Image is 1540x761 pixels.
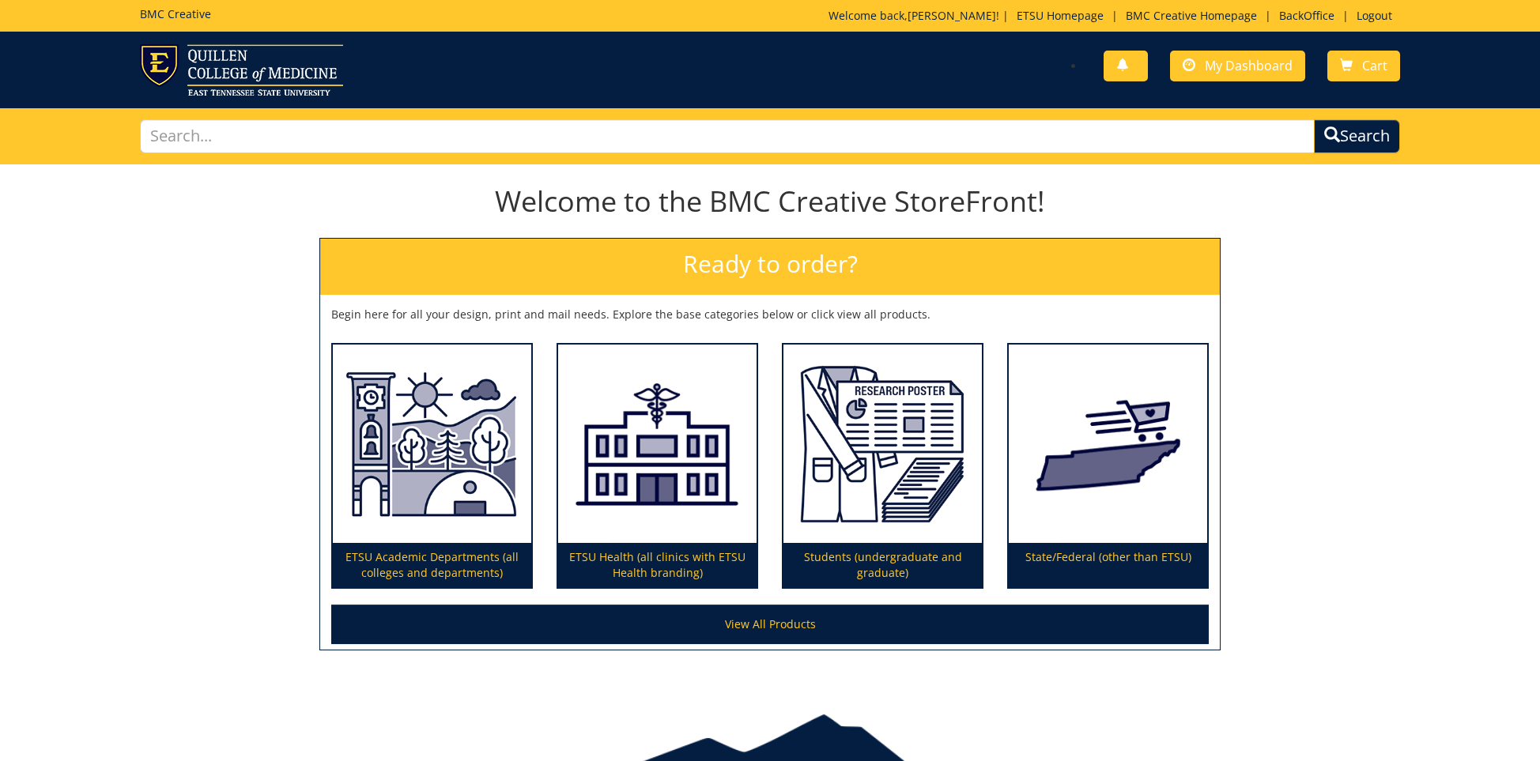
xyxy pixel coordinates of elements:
a: View All Products [331,605,1209,644]
h1: Welcome to the BMC Creative StoreFront! [319,186,1221,217]
a: ETSU Academic Departments (all colleges and departments) [333,345,531,587]
a: State/Federal (other than ETSU) [1009,345,1207,587]
a: ETSU Homepage [1009,8,1112,23]
p: Begin here for all your design, print and mail needs. Explore the base categories below or click ... [331,307,1209,322]
img: ETSU logo [140,44,343,96]
a: Students (undergraduate and graduate) [783,345,982,587]
button: Search [1314,119,1400,153]
p: Students (undergraduate and graduate) [783,543,982,587]
p: ETSU Health (all clinics with ETSU Health branding) [558,543,757,587]
a: BMC Creative Homepage [1118,8,1265,23]
span: Cart [1362,57,1387,74]
h2: Ready to order? [320,239,1220,295]
a: Logout [1349,8,1400,23]
h5: BMC Creative [140,8,211,20]
p: Welcome back, ! | | | | [829,8,1400,24]
a: BackOffice [1271,8,1342,23]
span: My Dashboard [1205,57,1293,74]
img: Students (undergraduate and graduate) [783,345,982,543]
p: State/Federal (other than ETSU) [1009,543,1207,587]
input: Search... [140,119,1314,153]
a: Cart [1327,51,1400,81]
p: ETSU Academic Departments (all colleges and departments) [333,543,531,587]
img: State/Federal (other than ETSU) [1009,345,1207,543]
a: My Dashboard [1170,51,1305,81]
img: ETSU Academic Departments (all colleges and departments) [333,345,530,543]
a: ETSU Health (all clinics with ETSU Health branding) [558,345,757,587]
a: [PERSON_NAME] [908,8,996,23]
img: ETSU Health (all clinics with ETSU Health branding) [558,345,757,543]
